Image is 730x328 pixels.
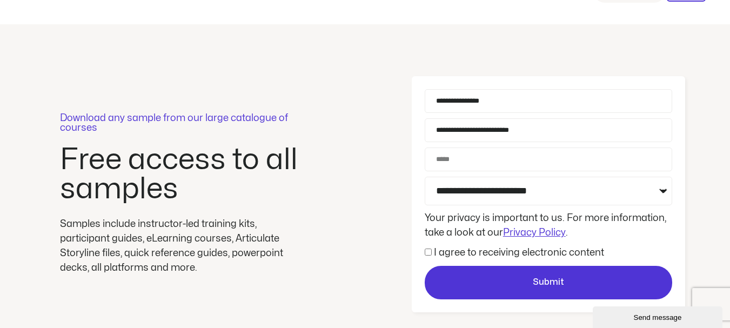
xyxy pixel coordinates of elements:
a: Privacy Policy [503,228,566,237]
span: Submit [533,276,564,290]
h2: Free access to all samples [60,145,303,204]
label: I agree to receiving electronic content [434,248,604,257]
div: Samples include instructor-led training kits, participant guides, eLearning courses, Articulate S... [60,217,303,275]
div: Your privacy is important to us. For more information, take a look at our . [422,211,675,240]
button: Submit [425,266,672,299]
iframe: chat widget [593,304,725,328]
p: Download any sample from our large catalogue of courses [60,113,303,133]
